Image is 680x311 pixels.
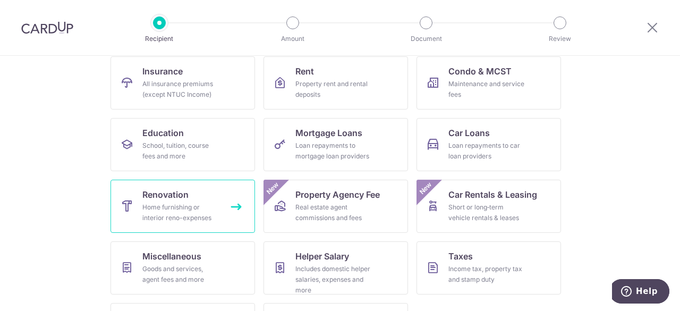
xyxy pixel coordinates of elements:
div: Income tax, property tax and stamp duty [448,264,525,285]
div: Property rent and rental deposits [295,79,372,100]
span: Taxes [448,250,473,263]
a: RentProperty rent and rental deposits [263,56,408,110]
p: Document [387,33,465,44]
a: Car Rentals & LeasingShort or long‑term vehicle rentals & leasesNew [416,180,561,233]
span: Helper Salary [295,250,349,263]
p: Amount [253,33,332,44]
span: Rent [295,65,314,78]
a: Mortgage LoansLoan repayments to mortgage loan providers [263,118,408,171]
span: Help [24,7,46,17]
span: Insurance [142,65,183,78]
div: Maintenance and service fees [448,79,525,100]
img: CardUp [21,21,73,34]
div: Short or long‑term vehicle rentals & leases [448,202,525,223]
span: Miscellaneous [142,250,201,263]
a: RenovationHome furnishing or interior reno-expenses [110,180,255,233]
p: Recipient [120,33,199,44]
a: MiscellaneousGoods and services, agent fees and more [110,241,255,295]
a: Helper SalaryIncludes domestic helper salaries, expenses and more [263,241,408,295]
div: All insurance premiums (except NTUC Income) [142,79,219,100]
div: Loan repayments to mortgage loan providers [295,140,372,162]
span: Property Agency Fee [295,188,380,201]
a: Condo & MCSTMaintenance and service fees [416,56,561,110]
div: Home furnishing or interior reno-expenses [142,202,219,223]
span: New [264,180,282,197]
iframe: Opens a widget where you can find more information [612,279,669,306]
span: Car Loans [448,127,490,139]
span: New [417,180,435,197]
span: Car Rentals & Leasing [448,188,537,201]
div: School, tuition, course fees and more [142,140,219,162]
span: Condo & MCST [448,65,512,78]
span: Education [142,127,184,139]
a: Car LoansLoan repayments to car loan providers [416,118,561,171]
div: Includes domestic helper salaries, expenses and more [295,264,372,296]
div: Goods and services, agent fees and more [142,264,219,285]
a: EducationSchool, tuition, course fees and more [110,118,255,171]
div: Real estate agent commissions and fees [295,202,372,223]
p: Review [521,33,599,44]
a: InsuranceAll insurance premiums (except NTUC Income) [110,56,255,110]
a: Property Agency FeeReal estate agent commissions and feesNew [263,180,408,233]
a: TaxesIncome tax, property tax and stamp duty [416,241,561,295]
span: Mortgage Loans [295,127,362,139]
span: Renovation [142,188,189,201]
div: Loan repayments to car loan providers [448,140,525,162]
